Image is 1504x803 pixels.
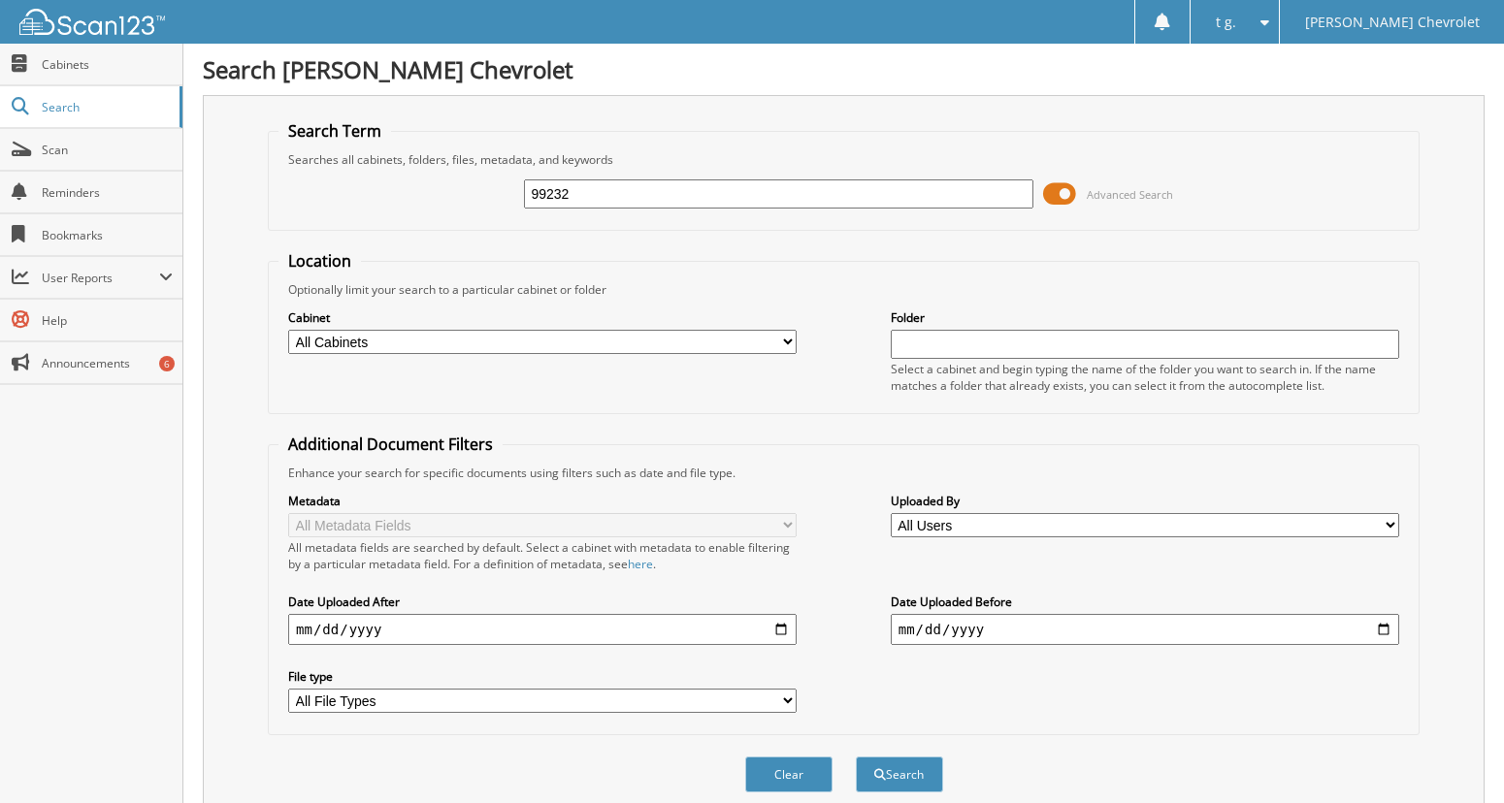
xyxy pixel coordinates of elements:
span: Bookmarks [42,227,173,243]
label: Folder [891,309,1399,326]
span: Advanced Search [1087,187,1173,202]
input: end [891,614,1399,645]
span: t g. [1216,16,1236,28]
label: File type [288,668,797,685]
div: All metadata fields are searched by default. Select a cabinet with metadata to enable filtering b... [288,539,797,572]
input: start [288,614,797,645]
span: Scan [42,142,173,158]
legend: Location [278,250,361,272]
iframe: Chat Widget [1407,710,1504,803]
span: Reminders [42,184,173,201]
button: Search [856,756,943,792]
h1: Search [PERSON_NAME] Chevrolet [203,53,1485,85]
span: Cabinets [42,56,173,73]
div: Select a cabinet and begin typing the name of the folder you want to search in. If the name match... [891,361,1399,394]
div: Optionally limit your search to a particular cabinet or folder [278,281,1409,298]
label: Metadata [288,493,797,509]
div: Enhance your search for specific documents using filters such as date and file type. [278,465,1409,481]
span: Announcements [42,355,173,371]
div: Searches all cabinets, folders, files, metadata, and keywords [278,151,1409,168]
button: Clear [745,756,833,792]
legend: Search Term [278,120,391,142]
legend: Additional Document Filters [278,434,503,455]
a: here [628,556,653,572]
span: User Reports [42,270,159,286]
span: Help [42,312,173,329]
label: Date Uploaded Before [891,594,1399,610]
label: Uploaded By [891,493,1399,509]
span: Search [42,99,170,115]
img: scan123-logo-white.svg [19,9,165,35]
div: 6 [159,356,175,371]
label: Cabinet [288,309,797,326]
label: Date Uploaded After [288,594,797,610]
span: [PERSON_NAME] Chevrolet [1305,16,1480,28]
